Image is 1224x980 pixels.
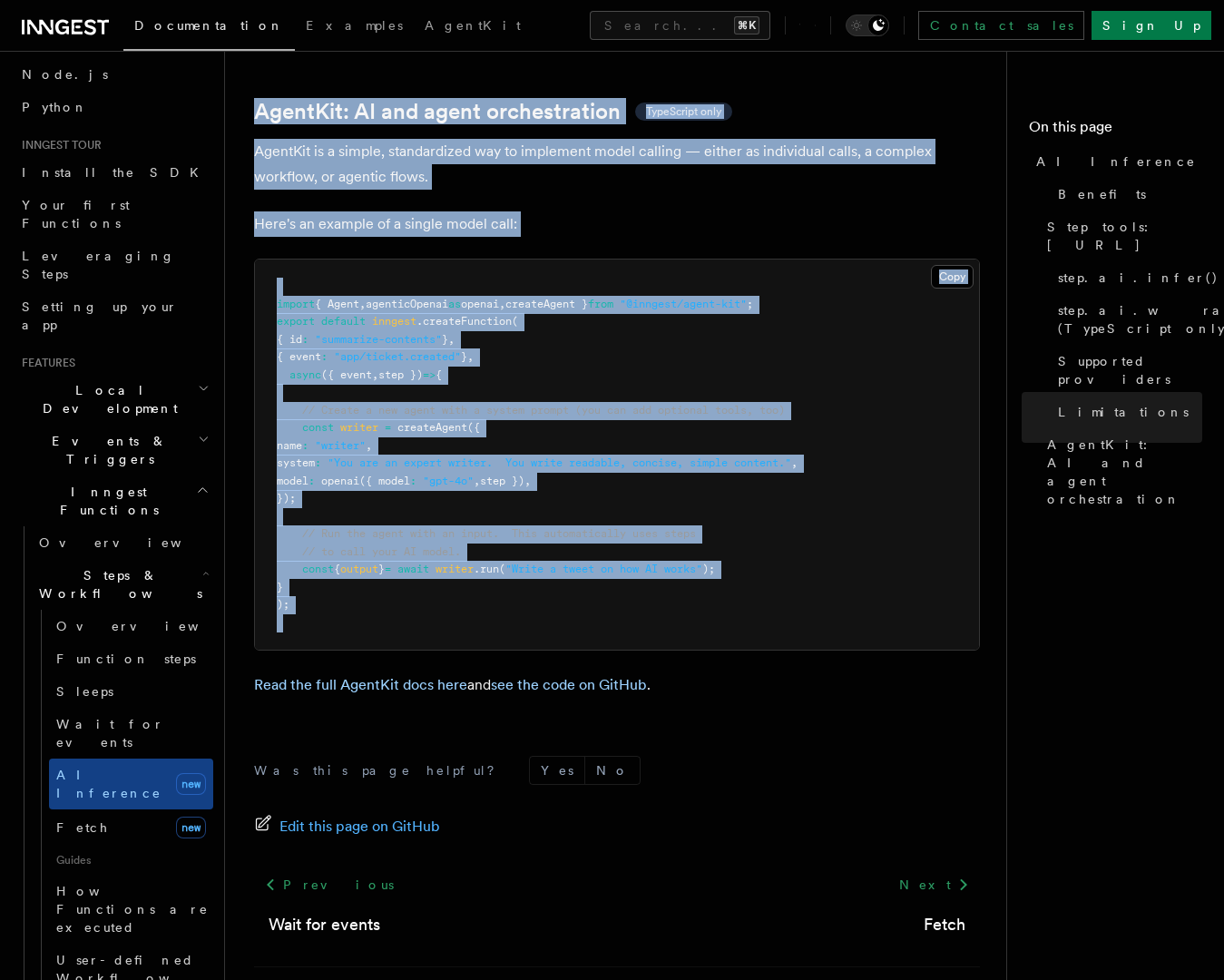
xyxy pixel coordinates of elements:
span: = [385,421,391,434]
a: AgentKit [414,5,532,49]
span: ( [512,315,518,328]
button: Steps & Workflows [32,559,213,610]
a: Install the SDK [15,156,213,189]
span: name [277,439,302,452]
span: "summarize-contents" [315,333,442,346]
a: Edit this page on GitHub [254,814,440,839]
a: Setting up your app [15,290,213,341]
span: "gpt-4o" [423,475,474,487]
span: Wait for events [56,717,164,750]
span: { Agent [315,298,359,310]
span: }); [277,492,296,505]
span: Features [15,356,75,370]
span: AI Inference [1036,152,1196,171]
span: .createFunction [416,315,512,328]
span: Supported providers [1058,352,1202,388]
span: createAgent } [505,298,588,310]
span: Fetch [56,820,109,835]
a: step.ai.infer() [1051,261,1202,294]
a: Fetchnew [49,809,213,846]
span: } [442,333,448,346]
span: Install the SDK [22,165,210,180]
span: "writer" [315,439,366,452]
span: : [315,456,321,469]
span: Setting up your app [22,299,178,332]
span: inngest [372,315,416,328]
span: Overview [56,619,243,633]
span: default [321,315,366,328]
span: AgentKit: AI and agent orchestration [1047,436,1202,508]
kbd: ⌘K [734,16,759,34]
a: Your first Functions [15,189,213,240]
span: as [448,298,461,310]
a: Sleeps [49,675,213,708]
span: ); [702,563,715,575]
span: .run [474,563,499,575]
a: AI Inference [1029,145,1202,178]
span: openai [461,298,499,310]
span: , [791,456,798,469]
span: output [340,563,378,575]
span: } [461,350,467,363]
p: and . [254,672,980,698]
span: async [289,368,321,381]
button: Inngest Functions [15,475,213,526]
span: : [308,475,315,487]
a: Supported providers [1051,345,1202,396]
span: , [499,298,505,310]
p: Here's an example of a single model call: [254,211,980,237]
a: Function steps [49,642,213,675]
span: => [423,368,436,381]
span: Examples [306,18,403,33]
span: new [176,773,206,795]
span: : [302,333,308,346]
button: No [585,757,640,784]
span: Benefits [1058,185,1146,203]
span: TypeScript only [646,104,721,119]
span: : [410,475,416,487]
span: step }) [480,475,524,487]
span: { [436,368,442,381]
a: Node.js [15,58,213,91]
span: , [359,298,366,310]
span: Function steps [56,652,196,666]
a: see the code on GitHub [491,676,647,693]
a: Fetch [924,912,965,937]
span: Node.js [22,67,108,82]
p: Was this page helpful? [254,761,507,779]
a: Sign Up [1092,11,1211,40]
span: const [302,563,334,575]
span: "app/ticket.created" [334,350,461,363]
span: ); [277,598,289,611]
span: , [448,333,455,346]
a: Previous [254,868,404,901]
span: How Functions are executed [56,884,209,935]
a: Python [15,91,213,123]
span: ; [747,298,753,310]
span: Edit this page on GitHub [279,814,440,839]
button: Yes [530,757,584,784]
a: Documentation [123,5,295,51]
span: export [277,315,315,328]
span: "You are an expert writer. You write readable, concise, simple content." [328,456,791,469]
a: Overview [49,610,213,642]
a: Leveraging Steps [15,240,213,290]
span: step }) [378,368,423,381]
span: const [302,421,334,434]
span: writer [340,421,378,434]
span: Sleeps [56,684,113,699]
span: // Create a new agent with a system prompt (you can add optional tools, too) [302,404,785,416]
a: step.ai.wrap() (TypeScript only) [1051,294,1202,345]
span: { [334,563,340,575]
span: Steps & Workflows [32,566,202,603]
span: import [277,298,315,310]
button: Events & Triggers [15,425,213,475]
span: , [524,475,531,487]
a: Limitations [1051,396,1202,428]
span: system [277,456,315,469]
span: Events & Triggers [15,432,198,468]
span: agenticOpenai [366,298,448,310]
span: writer [436,563,474,575]
span: } [378,563,385,575]
span: ({ [467,421,480,434]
